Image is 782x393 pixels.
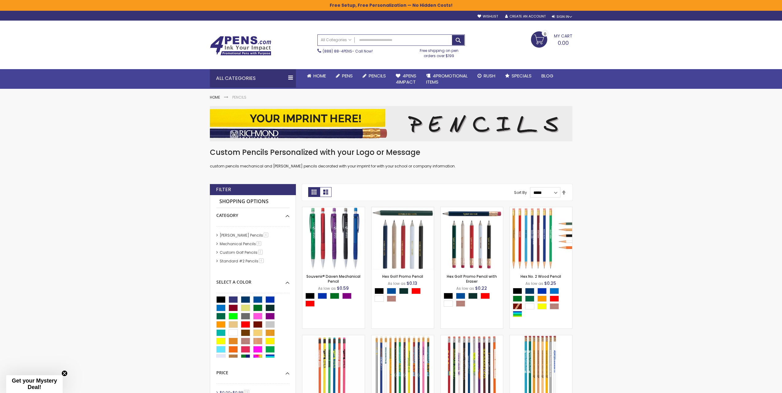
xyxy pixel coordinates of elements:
[537,288,547,294] div: Blue
[232,95,246,100] strong: Pencils
[375,288,434,303] div: Select A Color
[218,233,270,238] a: [PERSON_NAME] Pencils4
[447,274,497,284] a: Hex Golf Promo Pencil with Eraser
[218,241,263,246] a: Mechanical Pencils8
[6,375,63,393] div: Get your Mystery Deal!Close teaser
[441,207,503,212] a: Hex Golf Promo Pencil with Eraser
[313,73,326,79] span: Home
[305,301,315,307] div: Red
[371,207,434,212] a: Hex Golf Promo Pencil
[413,46,465,58] div: Free shipping on pen orders over $199
[441,335,503,340] a: Budgeteer #2 Wood Pencil
[342,293,352,299] div: Purple
[258,250,263,254] span: 2
[305,293,315,299] div: Black
[216,208,289,218] div: Category
[210,106,572,141] img: Pencils
[375,296,384,302] div: White
[371,335,434,340] a: Souvenir® Pencil - Solids
[512,73,532,79] span: Specials
[510,207,572,269] img: Hex No. 2 Wood Pencil
[210,95,220,100] a: Home
[259,258,264,263] span: 4
[318,293,327,299] div: Blue
[456,286,474,291] span: As low as
[407,280,417,286] span: $0.13
[318,35,355,45] a: All Categories
[396,73,416,85] span: 4Pens 4impact
[468,293,477,299] div: Mallard
[552,14,572,19] div: Sign In
[302,207,365,269] img: Souvenir® Daven Mechanical Pencil
[525,281,543,286] span: As low as
[505,14,546,19] a: Create an Account
[12,378,57,390] span: Get your Mystery Deal!
[218,250,265,255] a: Custom Golf Pencils2
[302,335,365,340] a: Neon Round Promotional Pencils
[473,69,500,83] a: Rush
[541,73,553,79] span: Blog
[358,69,391,83] a: Pencils
[521,274,561,279] a: Hex No. 2 Wood Pencil
[216,186,231,193] strong: Filter
[323,49,352,54] a: (888) 88-4PENS
[210,69,296,88] div: All Categories
[331,69,358,83] a: Pens
[550,303,559,309] div: Natural
[500,69,536,83] a: Specials
[321,37,352,42] span: All Categories
[558,39,569,47] span: 0.00
[399,288,408,294] div: Mallard
[216,275,289,285] div: Select A Color
[382,274,423,279] a: Hex Golf Promo Pencil
[544,31,546,37] span: 0
[218,258,266,264] a: Standard #2 Pencils4
[484,73,495,79] span: Rush
[525,303,534,309] div: White
[391,69,421,89] a: 4Pens4impact
[264,233,268,237] span: 4
[369,73,386,79] span: Pencils
[441,207,503,269] img: Hex Golf Promo Pencil with Eraser
[375,288,384,294] div: Black
[514,190,527,195] label: Sort By
[444,301,453,307] div: White
[426,73,468,85] span: 4PROMOTIONAL ITEMS
[421,69,473,89] a: 4PROMOTIONALITEMS
[387,288,396,294] div: Dark Blue
[513,288,572,319] div: Select A Color
[306,274,360,284] a: Souvenir® Daven Mechanical Pencil
[371,207,434,269] img: Hex Golf Promo Pencil
[302,69,331,83] a: Home
[305,293,365,308] div: Select A Color
[544,280,556,286] span: $0.25
[550,288,559,294] div: Blue Light
[475,285,487,291] span: $0.22
[525,288,534,294] div: Navy Blue
[330,293,339,299] div: Green
[257,241,261,246] span: 8
[513,296,522,302] div: Green
[510,335,572,340] a: Round Wooden No. 2 Lead Promotional Pencil- Light Assortment
[456,301,465,307] div: Natural
[456,293,465,299] div: Dark Blue
[387,296,396,302] div: Natural
[210,147,572,157] h1: Custom Pencils Personalized with your Logo or Message
[411,288,421,294] div: Red
[444,293,503,308] div: Select A Color
[513,288,522,294] div: Black
[513,311,522,317] div: Assorted
[525,296,534,302] div: Dark Green
[337,285,349,291] span: $0.59
[510,207,572,212] a: Hex No. 2 Wood Pencil
[210,36,271,56] img: 4Pens Custom Pens and Promotional Products
[302,207,365,212] a: Souvenir® Daven Mechanical Pencil
[210,147,572,169] div: custom pencils mechanical and [PERSON_NAME] pencils decorated with your imprint for with your sch...
[308,187,320,197] strong: Grid
[323,49,373,54] span: - Call Now!
[550,296,559,302] div: Red
[444,293,453,299] div: Black
[477,14,498,19] a: Wishlist
[537,303,547,309] div: Yellow
[61,370,68,376] button: Close teaser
